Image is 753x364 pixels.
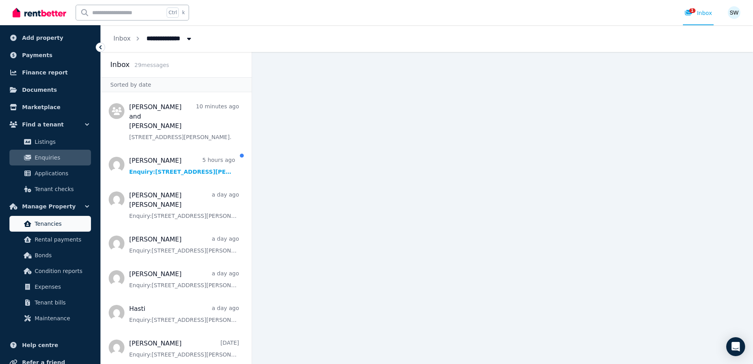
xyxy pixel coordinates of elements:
[6,65,94,80] a: Finance report
[129,304,239,324] a: Hastia day agoEnquiry:[STREET_ADDRESS][PERSON_NAME].
[6,82,94,98] a: Documents
[167,7,179,18] span: Ctrl
[35,137,88,147] span: Listings
[684,9,712,17] div: Inbox
[35,282,88,292] span: Expenses
[22,202,76,211] span: Manage Property
[22,340,58,350] span: Help centre
[129,191,239,220] a: [PERSON_NAME] [PERSON_NAME]a day agoEnquiry:[STREET_ADDRESS][PERSON_NAME].
[689,8,696,13] span: 1
[13,7,66,19] img: RentBetter
[9,134,91,150] a: Listings
[9,150,91,165] a: Enquiries
[9,247,91,263] a: Bonds
[134,62,169,68] span: 29 message s
[35,314,88,323] span: Maintenance
[9,181,91,197] a: Tenant checks
[101,92,252,364] nav: Message list
[129,339,239,358] a: [PERSON_NAME][DATE]Enquiry:[STREET_ADDRESS][PERSON_NAME].
[129,102,239,141] a: [PERSON_NAME] and [PERSON_NAME]10 minutes ago[STREET_ADDRESS][PERSON_NAME].
[6,99,94,115] a: Marketplace
[22,50,52,60] span: Payments
[22,102,60,112] span: Marketplace
[728,6,740,19] img: Sam Watson
[22,68,68,77] span: Finance report
[129,235,239,254] a: [PERSON_NAME]a day agoEnquiry:[STREET_ADDRESS][PERSON_NAME].
[9,165,91,181] a: Applications
[726,337,745,356] div: Open Intercom Messenger
[35,235,88,244] span: Rental payments
[110,59,130,70] h2: Inbox
[35,219,88,228] span: Tenancies
[9,263,91,279] a: Condition reports
[9,279,91,295] a: Expenses
[6,30,94,46] a: Add property
[101,77,252,92] div: Sorted by date
[101,25,206,52] nav: Breadcrumb
[35,266,88,276] span: Condition reports
[6,117,94,132] button: Find a tenant
[9,216,91,232] a: Tenancies
[9,232,91,247] a: Rental payments
[35,298,88,307] span: Tenant bills
[22,33,63,43] span: Add property
[182,9,185,16] span: k
[22,120,64,129] span: Find a tenant
[6,337,94,353] a: Help centre
[129,269,239,289] a: [PERSON_NAME]a day agoEnquiry:[STREET_ADDRESS][PERSON_NAME].
[9,310,91,326] a: Maintenance
[113,35,131,42] a: Inbox
[35,153,88,162] span: Enquiries
[9,295,91,310] a: Tenant bills
[6,47,94,63] a: Payments
[35,169,88,178] span: Applications
[22,85,57,95] span: Documents
[35,184,88,194] span: Tenant checks
[6,199,94,214] button: Manage Property
[129,156,235,176] a: [PERSON_NAME]5 hours agoEnquiry:[STREET_ADDRESS][PERSON_NAME].
[35,251,88,260] span: Bonds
